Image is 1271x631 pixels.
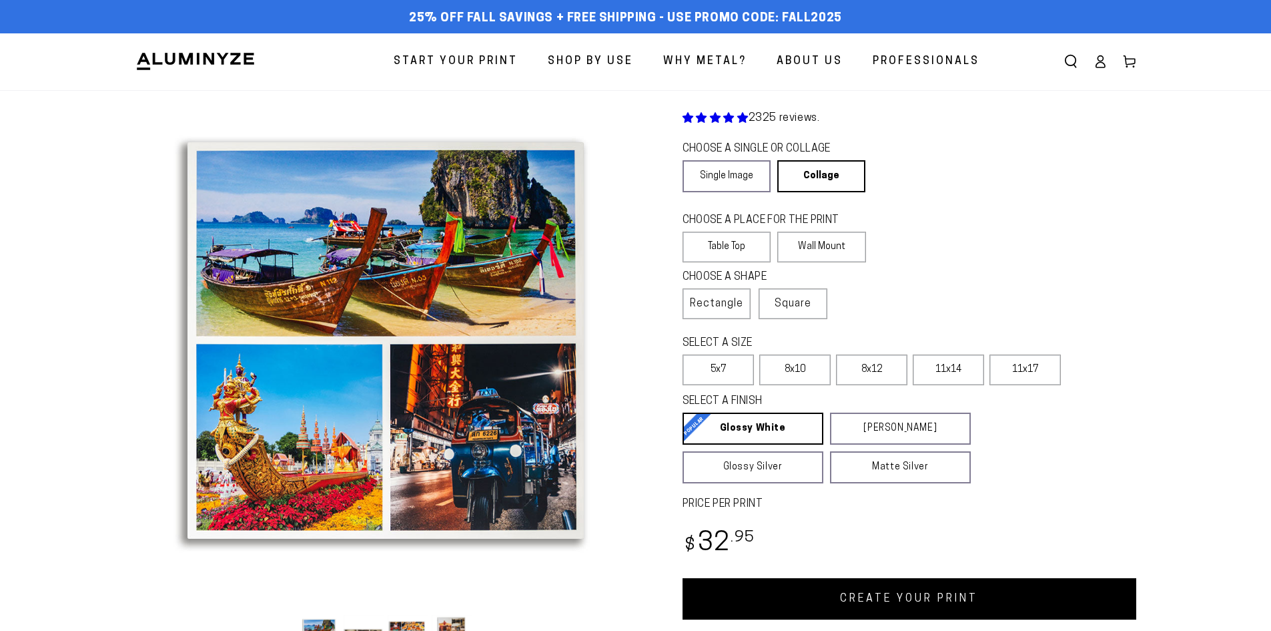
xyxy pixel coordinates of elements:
[775,296,811,312] span: Square
[384,44,528,79] a: Start Your Print
[683,270,815,285] legend: CHOOSE A SHAPE
[777,160,865,192] a: Collage
[759,355,831,385] label: 8x10
[830,413,971,445] a: [PERSON_NAME]
[538,44,643,79] a: Shop By Use
[683,336,949,351] legend: SELECT A SIZE
[683,578,1136,620] a: CREATE YOUR PRINT
[683,355,754,385] label: 5x7
[830,451,971,483] a: Matte Silver
[836,355,907,385] label: 8x12
[863,44,989,79] a: Professionals
[683,413,823,445] a: Glossy White
[989,355,1061,385] label: 11x17
[731,530,755,546] sup: .95
[1056,47,1086,76] summary: Search our site
[683,451,823,483] a: Glossy Silver
[394,52,518,71] span: Start Your Print
[663,52,747,71] span: Why Metal?
[873,52,979,71] span: Professionals
[683,394,939,409] legend: SELECT A FINISH
[653,44,757,79] a: Why Metal?
[683,497,1136,512] label: PRICE PER PRINT
[777,232,866,262] label: Wall Mount
[685,537,696,555] span: $
[767,44,853,79] a: About Us
[135,51,256,71] img: Aluminyze
[683,160,771,192] a: Single Image
[683,213,854,228] legend: CHOOSE A PLACE FOR THE PRINT
[548,52,633,71] span: Shop By Use
[683,531,755,557] bdi: 32
[683,142,853,157] legend: CHOOSE A SINGLE OR COLLAGE
[777,52,843,71] span: About Us
[683,232,771,262] label: Table Top
[690,296,743,312] span: Rectangle
[913,355,984,385] label: 11x14
[409,11,842,26] span: 25% off FALL Savings + Free Shipping - Use Promo Code: FALL2025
